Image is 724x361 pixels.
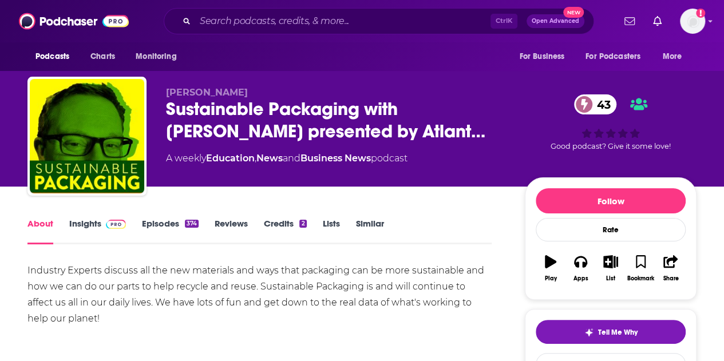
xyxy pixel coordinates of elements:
[584,328,594,337] img: tell me why sparkle
[215,218,248,244] a: Reviews
[27,46,84,68] button: open menu
[536,188,686,213] button: Follow
[606,275,615,282] div: List
[323,218,340,244] a: Lists
[283,153,300,164] span: and
[255,153,256,164] span: ,
[536,218,686,241] div: Rate
[90,49,115,65] span: Charts
[356,218,384,244] a: Similar
[128,46,191,68] button: open menu
[532,18,579,24] span: Open Advanced
[545,275,557,282] div: Play
[35,49,69,65] span: Podcasts
[30,79,144,193] img: Sustainable Packaging with Cory Connors presented by Atlantic Packaging
[696,9,705,18] svg: Add a profile image
[519,49,564,65] span: For Business
[648,11,666,31] a: Show notifications dropdown
[195,12,490,30] input: Search podcasts, credits, & more...
[536,248,565,289] button: Play
[573,275,588,282] div: Apps
[27,218,53,244] a: About
[164,8,594,34] div: Search podcasts, credits, & more...
[680,9,705,34] span: Logged in as jkoshea
[551,142,671,150] span: Good podcast? Give it some love!
[490,14,517,29] span: Ctrl K
[536,320,686,344] button: tell me why sparkleTell Me Why
[206,153,255,164] a: Education
[655,46,697,68] button: open menu
[300,153,371,164] a: Business News
[627,275,654,282] div: Bookmark
[106,220,126,229] img: Podchaser Pro
[680,9,705,34] img: User Profile
[656,248,686,289] button: Share
[525,87,697,158] div: 43Good podcast? Give it some love!
[596,248,626,289] button: List
[565,248,595,289] button: Apps
[663,49,682,65] span: More
[626,248,655,289] button: Bookmark
[27,263,492,327] div: Industry Experts discuss all the new materials and ways that packaging can be more sustainable an...
[585,49,640,65] span: For Podcasters
[527,14,584,28] button: Open AdvancedNew
[680,9,705,34] button: Show profile menu
[264,218,306,244] a: Credits2
[578,46,657,68] button: open menu
[585,94,616,114] span: 43
[563,7,584,18] span: New
[142,218,199,244] a: Episodes374
[256,153,283,164] a: News
[511,46,579,68] button: open menu
[574,94,616,114] a: 43
[166,87,248,98] span: [PERSON_NAME]
[166,152,408,165] div: A weekly podcast
[598,328,638,337] span: Tell Me Why
[83,46,122,68] a: Charts
[663,275,678,282] div: Share
[185,220,199,228] div: 374
[19,10,129,32] img: Podchaser - Follow, Share and Rate Podcasts
[69,218,126,244] a: InsightsPodchaser Pro
[136,49,176,65] span: Monitoring
[620,11,639,31] a: Show notifications dropdown
[299,220,306,228] div: 2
